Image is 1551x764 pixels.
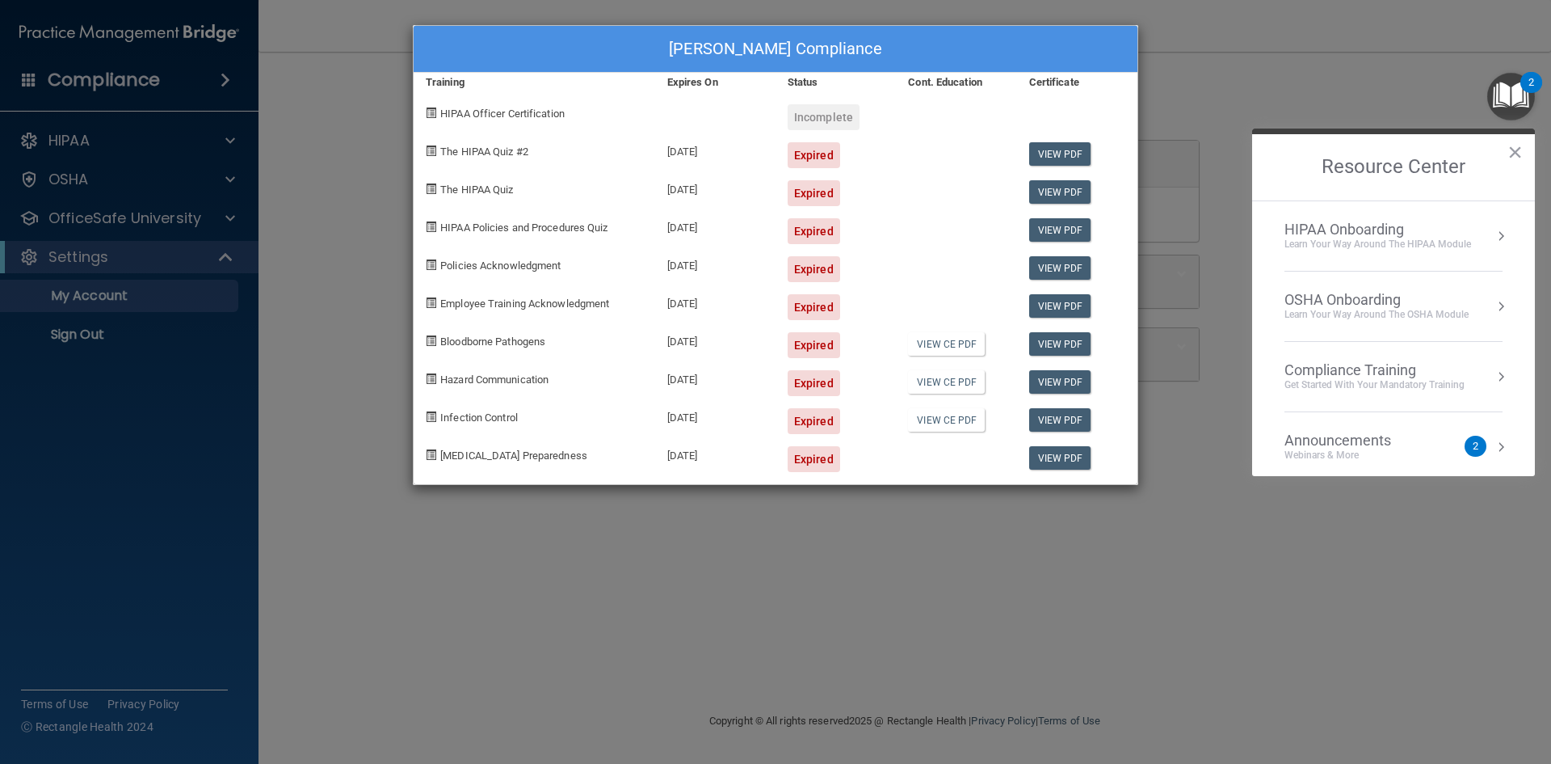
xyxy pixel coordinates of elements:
div: Expired [788,370,840,396]
div: Resource Center [1252,129,1535,476]
span: Hazard Communication [440,374,549,386]
div: Get Started with your mandatory training [1284,378,1465,392]
div: Expired [788,408,840,434]
div: Expired [788,142,840,168]
div: [DATE] [655,320,775,358]
a: View CE PDF [908,408,985,432]
span: Infection Control [440,412,518,424]
div: Expired [788,294,840,320]
a: View PDF [1029,142,1091,166]
span: Employee Training Acknowledgment [440,298,609,310]
a: View PDF [1029,408,1091,432]
div: [DATE] [655,358,775,396]
div: [DATE] [655,282,775,320]
div: Compliance Training [1284,361,1465,379]
div: [DATE] [655,396,775,434]
div: Learn Your Way around the HIPAA module [1284,238,1471,251]
a: View PDF [1029,256,1091,280]
div: Expired [788,446,840,472]
div: Expired [788,256,840,282]
a: View PDF [1029,370,1091,394]
a: View PDF [1029,332,1091,356]
div: [DATE] [655,244,775,282]
span: HIPAA Policies and Procedures Quiz [440,222,607,234]
div: Expired [788,180,840,206]
div: Expired [788,218,840,244]
div: Learn your way around the OSHA module [1284,308,1469,322]
a: View PDF [1029,218,1091,242]
div: HIPAA Onboarding [1284,221,1471,238]
span: HIPAA Officer Certification [440,108,565,120]
div: [PERSON_NAME] Compliance [414,26,1137,73]
a: View PDF [1029,180,1091,204]
div: Training [414,73,655,92]
div: Status [775,73,896,92]
div: Announcements [1284,432,1423,450]
span: Policies Acknowledgment [440,260,561,272]
span: Bloodborne Pathogens [440,336,545,348]
div: Expired [788,332,840,358]
div: OSHA Onboarding [1284,291,1469,309]
div: [DATE] [655,434,775,472]
div: 2 [1528,82,1534,103]
h2: Resource Center [1252,134,1535,200]
div: Certificate [1017,73,1137,92]
div: Webinars & More [1284,449,1423,462]
div: [DATE] [655,130,775,168]
span: [MEDICAL_DATA] Preparedness [440,450,587,462]
button: Open Resource Center, 2 new notifications [1487,73,1535,120]
div: Expires On [655,73,775,92]
button: Close [1507,139,1523,165]
a: View PDF [1029,446,1091,470]
a: View CE PDF [908,370,985,394]
div: Incomplete [788,104,860,130]
a: View PDF [1029,294,1091,318]
span: The HIPAA Quiz #2 [440,146,528,158]
div: [DATE] [655,168,775,206]
span: The HIPAA Quiz [440,184,513,196]
div: [DATE] [655,206,775,244]
a: View CE PDF [908,332,985,356]
div: Cont. Education [896,73,1016,92]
